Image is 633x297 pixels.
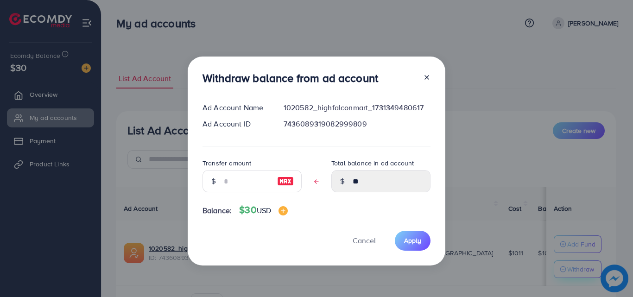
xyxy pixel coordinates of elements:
label: Transfer amount [203,158,251,168]
span: Apply [404,236,421,245]
span: Balance: [203,205,232,216]
img: image [279,206,288,215]
label: Total balance in ad account [331,158,414,168]
div: Ad Account Name [195,102,276,113]
img: image [277,176,294,187]
h3: Withdraw balance from ad account [203,71,378,85]
div: 7436089319082999809 [276,119,438,129]
div: 1020582_highfalconmart_1731349480617 [276,102,438,113]
div: Ad Account ID [195,119,276,129]
span: Cancel [353,235,376,246]
span: USD [257,205,271,215]
h4: $30 [239,204,288,216]
button: Cancel [341,231,387,251]
button: Apply [395,231,430,251]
